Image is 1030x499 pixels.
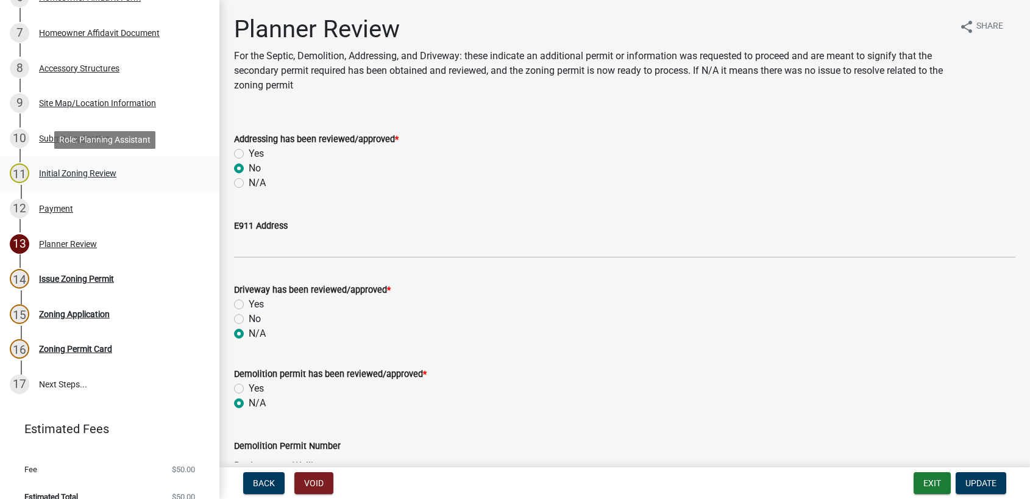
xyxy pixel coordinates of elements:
div: Zoning Permit Card [39,345,112,353]
div: 9 [10,93,29,113]
div: Issue Zoning Permit [39,275,114,283]
i: share [959,20,974,34]
span: $50.00 [172,465,195,473]
div: 14 [10,269,29,289]
div: Zoning Application [39,310,110,318]
button: Void [294,472,333,494]
div: 12 [10,199,29,218]
div: Initial Zoning Review [39,169,116,178]
span: Share [976,20,1003,34]
div: 7 [10,23,29,43]
div: 17 [10,375,29,394]
label: N/A [249,396,266,411]
div: Payment [39,204,73,213]
div: Site Map/Location Information [39,99,156,107]
div: Role: Planning Assistant [54,131,155,149]
div: Planner Review [39,240,97,248]
label: N/A [249,326,266,341]
h1: Planner Review [234,15,950,44]
a: Estimated Fees [10,417,200,441]
label: Yes [249,146,264,161]
div: 11 [10,163,29,183]
label: No [249,312,261,326]
button: Back [243,472,285,494]
div: Homeowner Affidavit Document [39,29,160,37]
span: Fee [24,465,37,473]
label: Driveway has been reviewed/approved [234,286,391,295]
button: Exit [914,472,951,494]
label: No [249,161,261,176]
span: Back [253,478,275,488]
label: E911 Address [234,222,288,231]
label: Yes [249,297,264,312]
button: shareShare [950,15,1013,38]
label: Addressing has been reviewed/approved [234,135,399,144]
button: Update [956,472,1006,494]
label: Yes [249,381,264,396]
label: Demolition Permit Number [234,442,341,451]
div: Accessory Structures [39,64,119,73]
div: 16 [10,339,29,359]
span: Update [965,478,996,488]
div: 15 [10,304,29,324]
p: For the Septic, Demolition, Addressing, and Driveway: these indicate an additional permit or info... [234,49,950,93]
div: Submit Application [39,134,110,143]
div: 8 [10,59,29,78]
div: 13 [10,234,29,254]
label: Demolition permit has been reviewed/approved [234,370,427,379]
div: 10 [10,129,29,148]
label: N/A [249,176,266,190]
